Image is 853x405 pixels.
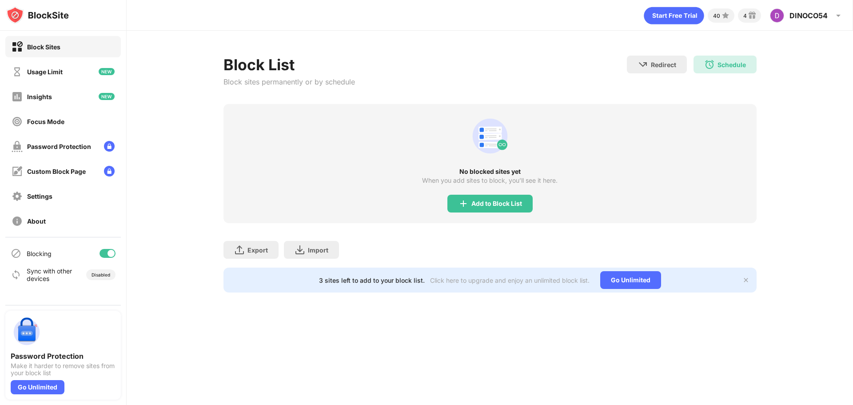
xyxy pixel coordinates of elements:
img: push-password-protection.svg [11,316,43,348]
img: settings-off.svg [12,191,23,202]
div: Sync with other devices [27,267,72,282]
div: Usage Limit [27,68,63,76]
div: About [27,217,46,225]
img: points-small.svg [720,10,731,21]
div: 40 [713,12,720,19]
div: Click here to upgrade and enjoy an unlimited block list. [430,277,590,284]
div: Redirect [651,61,676,68]
div: 4 [743,12,747,19]
img: ACg8ocLZEloG8Y9OCAOAENP3QQY6-oVm-rn0N8LwyG9LbH1ELBf33g=s96-c [770,8,784,23]
div: Add to Block List [471,200,522,207]
div: Export [247,246,268,254]
div: No blocked sites yet [223,168,757,175]
img: about-off.svg [12,216,23,227]
div: animation [644,7,704,24]
div: Settings [27,192,52,200]
img: focus-off.svg [12,116,23,127]
div: Schedule [717,61,746,68]
img: sync-icon.svg [11,269,21,280]
div: DINOCO54 [789,11,828,20]
div: Import [308,246,328,254]
img: blocking-icon.svg [11,248,21,259]
div: Custom Block Page [27,168,86,175]
div: Block Sites [27,43,60,51]
img: reward-small.svg [747,10,757,21]
div: Block List [223,56,355,74]
img: block-on.svg [12,41,23,52]
img: customize-block-page-off.svg [12,166,23,177]
div: Password Protection [27,143,91,150]
img: insights-off.svg [12,91,23,102]
div: Focus Mode [27,118,64,125]
img: x-button.svg [742,277,749,284]
div: animation [469,115,511,157]
img: new-icon.svg [99,68,115,75]
img: logo-blocksite.svg [6,6,69,24]
div: Insights [27,93,52,100]
div: Block sites permanently or by schedule [223,77,355,86]
div: Blocking [27,250,52,257]
div: When you add sites to block, you’ll see it here. [422,177,558,184]
div: Password Protection [11,352,116,361]
img: password-protection-off.svg [12,141,23,152]
div: 3 sites left to add to your block list. [319,277,425,284]
div: Disabled [92,272,110,277]
img: lock-menu.svg [104,141,115,152]
img: new-icon.svg [99,93,115,100]
img: time-usage-off.svg [12,66,23,77]
img: lock-menu.svg [104,166,115,176]
div: Go Unlimited [600,271,661,289]
div: Make it harder to remove sites from your block list [11,362,116,377]
div: Go Unlimited [11,380,64,394]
